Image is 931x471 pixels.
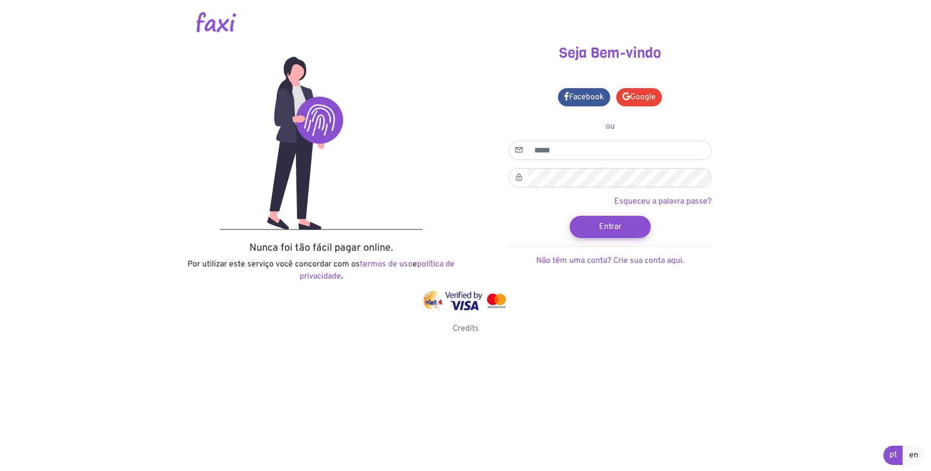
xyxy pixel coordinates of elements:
[445,291,483,310] img: visa
[184,242,458,254] h5: Nunca foi tão fácil pagar online.
[184,258,458,283] p: Por utilizar este serviço você concordar com os e .
[453,324,479,334] a: Credits
[509,121,712,133] p: ou
[360,259,413,269] a: termos de uso
[616,88,662,106] a: Google
[423,291,443,310] img: vinti4
[485,291,508,310] img: mastercard
[536,256,684,266] a: Não têm uma conta? Crie sua conta aqui.
[903,446,925,465] a: en
[883,446,903,465] a: pt
[473,45,747,62] h3: Seja Bem-vindo
[570,216,651,238] button: Entrar
[558,88,610,106] a: Facebook
[614,197,712,207] a: Esqueceu a palavra passe?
